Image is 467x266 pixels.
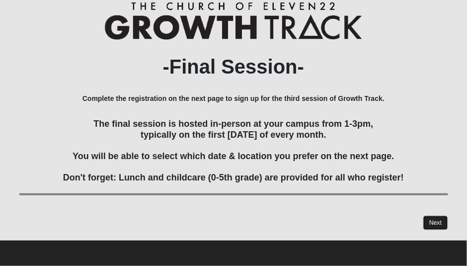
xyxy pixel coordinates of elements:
[423,216,448,230] button: Next
[105,2,362,40] img: Growth Track Logo
[73,151,394,161] span: You will be able to select which date & location you prefer on the next page.
[63,173,404,182] span: Don't forget: Lunch and childcare (0-5th grade) are provided for all who register!
[93,119,373,129] span: The final session is hosted in-person at your campus from 1-3pm,
[141,130,326,140] span: typically on the first [DATE] of every month.
[163,56,305,78] b: -Final Session-
[82,94,385,102] b: Complete the registration on the next page to sign up for the third session of Growth Track.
